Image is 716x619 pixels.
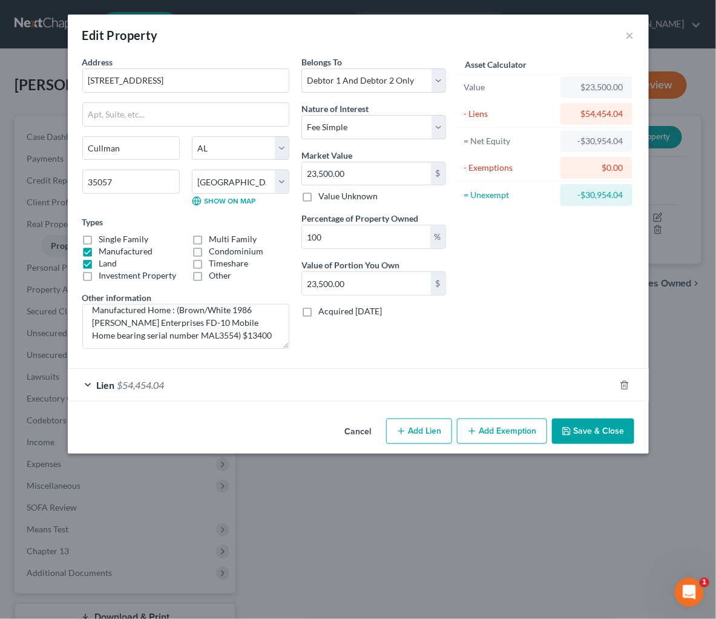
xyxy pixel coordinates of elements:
[464,81,556,93] div: Value
[209,245,263,257] label: Condominium
[570,162,623,174] div: $0.00
[301,57,342,67] span: Belongs To
[82,170,180,194] input: Enter zip...
[431,272,445,295] div: $
[83,137,179,160] input: Enter city...
[82,291,152,304] label: Other information
[552,419,634,444] button: Save & Close
[99,270,177,282] label: Investment Property
[570,108,623,120] div: $54,454.04
[301,102,369,115] label: Nature of Interest
[301,149,352,162] label: Market Value
[82,27,158,44] div: Edit Property
[430,225,445,248] div: %
[335,420,381,444] button: Cancel
[675,578,704,607] iframe: Intercom live chat
[570,81,623,93] div: $23,500.00
[302,225,430,248] input: 0.00
[99,257,117,270] label: Land
[99,233,149,245] label: Single Family
[464,108,556,120] div: - Liens
[318,305,382,317] label: Acquired [DATE]
[700,578,709,588] span: 1
[431,162,445,185] div: $
[570,189,623,201] div: -$30,954.04
[570,135,623,147] div: -$30,954.04
[209,257,248,270] label: Timeshare
[464,162,556,174] div: - Exemptions
[99,245,153,257] label: Manufactured
[83,69,289,92] input: Enter address...
[83,103,289,126] input: Apt, Suite, etc...
[464,189,556,201] div: = Unexempt
[301,259,399,271] label: Value of Portion You Own
[82,57,113,67] span: Address
[82,216,103,228] label: Types
[97,379,115,391] span: Lien
[626,28,634,42] button: ×
[209,233,257,245] label: Multi Family
[117,379,165,391] span: $54,454.04
[318,190,378,202] label: Value Unknown
[209,270,231,282] label: Other
[192,196,255,206] a: Show on Map
[386,419,452,444] button: Add Lien
[301,212,418,225] label: Percentage of Property Owned
[302,162,431,185] input: 0.00
[464,135,556,147] div: = Net Equity
[465,58,527,71] label: Asset Calculator
[457,419,547,444] button: Add Exemption
[302,272,431,295] input: 0.00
